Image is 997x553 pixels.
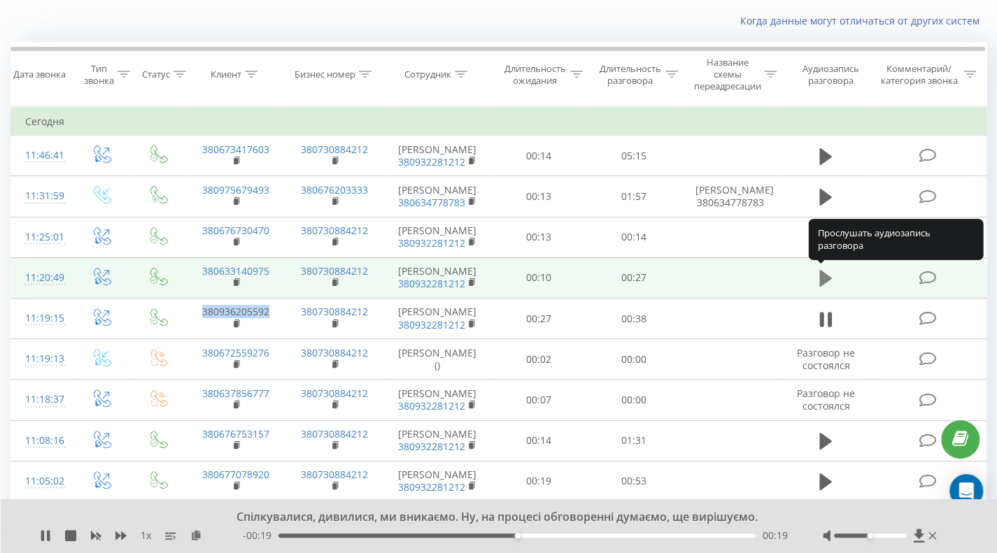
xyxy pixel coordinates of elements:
div: Бизнес номер [295,69,355,80]
td: [PERSON_NAME] 380634778783 [681,176,780,217]
div: 11:05:02 [25,468,58,495]
a: 380676730470 [202,224,269,237]
div: 11:20:49 [25,264,58,292]
div: 11:46:41 [25,142,58,169]
td: 01:57 [586,176,681,217]
a: 380730884212 [301,143,368,156]
td: 00:19 [490,461,586,501]
div: Длительность разговора [599,63,662,87]
td: [PERSON_NAME] [384,380,490,420]
div: 11:08:16 [25,427,58,454]
div: 11:18:37 [25,386,58,413]
a: 380730884212 [301,468,368,481]
a: 380673417603 [202,143,269,156]
td: 00:27 [586,257,681,298]
div: Accessibility label [868,533,873,538]
a: 380677078920 [202,468,269,481]
div: 11:31:59 [25,182,58,210]
td: [PERSON_NAME] [384,299,490,339]
td: [PERSON_NAME] () [384,339,490,380]
div: Open Intercom Messenger [949,474,983,508]
td: [PERSON_NAME] [384,176,490,217]
div: Прослушать аудиозапись разговора [808,219,983,260]
a: 380730884212 [301,305,368,318]
td: 00:00 [586,380,681,420]
a: 380676753157 [202,427,269,440]
a: 380730884212 [301,427,368,440]
td: 00:13 [490,176,586,217]
div: Комментарий/категория звонка [878,63,960,87]
a: 380637856777 [202,387,269,400]
a: 380932281212 [398,155,465,168]
td: [PERSON_NAME] [384,136,490,176]
a: 380932281212 [398,480,465,494]
td: 00:10 [490,257,586,298]
td: [PERSON_NAME] [384,420,490,461]
a: 380932281212 [398,236,465,250]
div: Accessibility label [515,533,521,538]
a: 380633140975 [202,264,269,278]
div: Дата звонка [13,69,66,80]
div: Сотрудник [404,69,451,80]
td: 05:15 [586,136,681,176]
div: Спілкувалися, дивилися, ми вникаємо. Ну, на процесі обговоренні думаємо, ще вирішуємо. [130,510,850,525]
a: 380932281212 [398,277,465,290]
div: Тип звонка [84,63,114,87]
td: 00:02 [490,339,586,380]
div: Длительность ожидания [503,63,566,87]
td: 00:27 [490,299,586,339]
div: Статус [142,69,170,80]
a: 380932281212 [398,440,465,453]
div: 11:19:13 [25,345,58,373]
div: Клиент [211,69,241,80]
td: Сегодня [11,108,987,136]
td: 00:14 [586,217,681,257]
a: Когда данные могут отличаться от других систем [740,14,987,27]
a: 380730884212 [301,387,368,400]
a: 380730884212 [301,346,368,359]
span: 00:19 [763,529,788,543]
div: 11:25:01 [25,224,58,251]
span: - 00:19 [243,529,278,543]
div: Аудиозапись разговора [793,63,868,87]
div: Название схемы переадресации [693,57,761,92]
td: [PERSON_NAME] [384,461,490,501]
td: [PERSON_NAME] [384,257,490,298]
td: 00:07 [490,380,586,420]
td: 00:00 [586,339,681,380]
span: 1 x [141,529,151,543]
a: 380936205592 [202,305,269,318]
a: 380730884212 [301,224,368,237]
a: 380730884212 [301,264,368,278]
span: Разговор не состоялся [797,387,855,412]
td: 00:53 [586,461,681,501]
span: Разговор не состоялся [797,346,855,372]
a: 380676203333 [301,183,368,196]
td: 00:14 [490,420,586,461]
td: 01:31 [586,420,681,461]
a: 380975679493 [202,183,269,196]
a: 380932281212 [398,399,465,412]
a: 380634778783 [398,196,465,209]
td: [PERSON_NAME] [384,217,490,257]
a: 380672559276 [202,346,269,359]
td: 00:13 [490,217,586,257]
td: 00:38 [586,299,681,339]
a: 380932281212 [398,318,465,331]
div: 11:19:15 [25,305,58,332]
td: 00:14 [490,136,586,176]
